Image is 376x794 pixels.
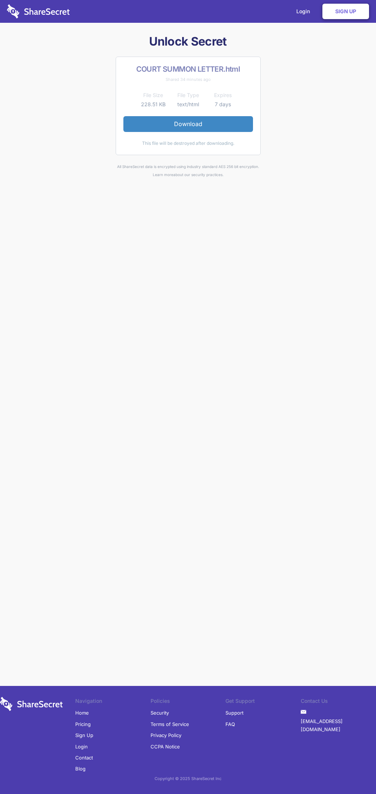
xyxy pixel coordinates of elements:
a: Learn more [153,172,173,177]
li: Get Support [225,697,301,707]
a: Contact [75,752,93,763]
li: Policies [151,697,226,707]
a: Home [75,707,89,718]
th: File Size [136,91,171,100]
a: Support [225,707,243,718]
a: Blog [75,763,86,774]
li: Navigation [75,697,151,707]
a: CCPA Notice [151,741,180,752]
div: Shared 34 minutes ago [123,75,253,83]
a: Security [151,707,169,718]
a: Download [123,116,253,132]
a: Privacy Policy [151,730,181,741]
img: logo-wordmark-white-trans-d4663122ce5f474addd5e946df7df03e33cb6a1c49d2221995e7729f52c070b2.svg [7,4,70,18]
a: Login [75,741,88,752]
a: Sign Up [75,730,93,741]
td: 228.51 KB [136,100,171,109]
div: This file will be destroyed after downloading. [123,139,253,147]
th: Expires [206,91,241,100]
a: [EMAIL_ADDRESS][DOMAIN_NAME] [301,716,376,735]
a: Sign Up [322,4,369,19]
th: File Type [171,91,206,100]
a: Pricing [75,719,91,730]
a: Terms of Service [151,719,189,730]
a: FAQ [225,719,235,730]
td: 7 days [206,100,241,109]
h2: COURT SUMMON LETTER.html [123,64,253,74]
td: text/html [171,100,206,109]
li: Contact Us [301,697,376,707]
